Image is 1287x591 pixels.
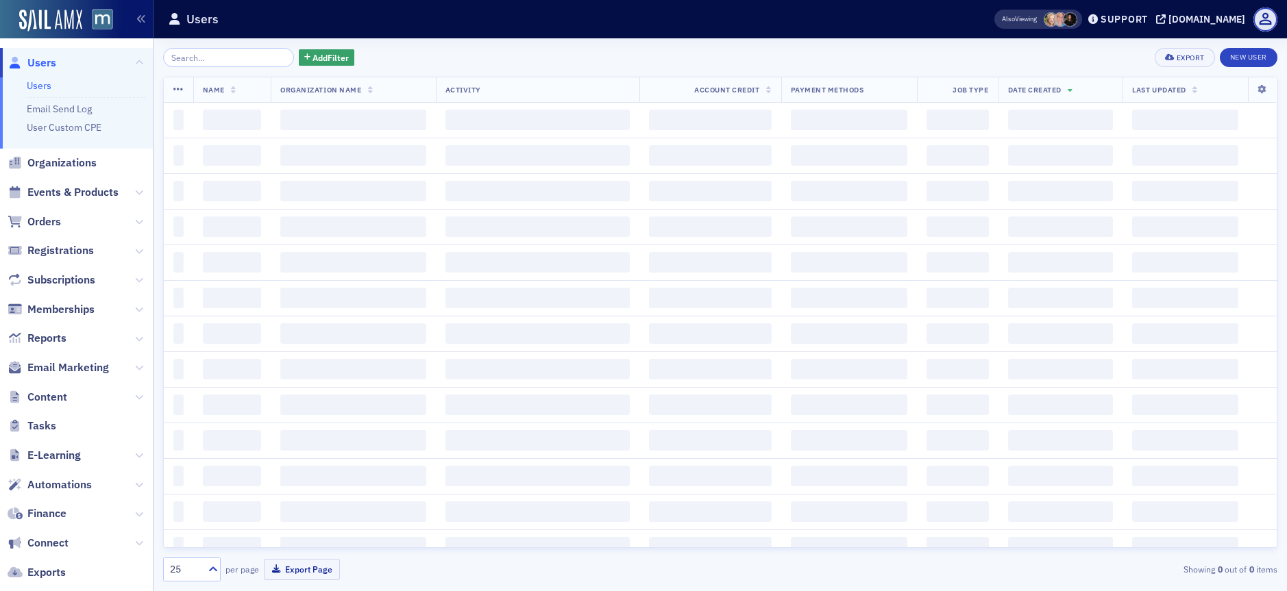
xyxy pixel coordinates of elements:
span: ‌ [649,288,772,308]
div: [DOMAIN_NAME] [1168,13,1245,25]
span: Exports [27,565,66,580]
div: 25 [170,562,200,577]
span: ‌ [173,145,184,166]
span: ‌ [649,145,772,166]
a: Tasks [8,418,56,433]
span: ‌ [1008,430,1114,451]
span: ‌ [280,501,426,522]
a: Finance [8,506,66,521]
strong: 0 [1247,563,1256,575]
span: ‌ [1008,537,1114,557]
span: ‌ [203,216,262,237]
span: ‌ [173,394,184,415]
a: Orders [8,214,61,229]
span: ‌ [927,216,988,237]
a: Events & Products [8,185,119,200]
span: ‌ [203,394,262,415]
span: ‌ [445,145,630,166]
span: ‌ [173,216,184,237]
span: ‌ [173,466,184,486]
span: Organizations [27,155,97,171]
span: Date Created [1008,85,1062,95]
span: ‌ [927,181,988,201]
span: ‌ [1008,466,1114,486]
span: Automations [27,477,92,492]
span: ‌ [280,216,426,237]
label: per page [225,563,259,575]
a: E-Learning [8,448,81,463]
span: Finance [27,506,66,521]
span: Account Credit [694,85,759,95]
span: Activity [445,85,481,95]
div: Showing out of items [916,563,1277,575]
span: ‌ [649,466,772,486]
span: ‌ [1008,252,1114,273]
img: SailAMX [92,9,113,30]
span: ‌ [927,537,988,557]
span: Name [203,85,225,95]
span: ‌ [1008,181,1114,201]
span: ‌ [445,466,630,486]
a: Content [8,390,67,405]
span: ‌ [1008,394,1114,415]
a: Connect [8,536,69,551]
span: ‌ [1008,216,1114,237]
span: Users [27,55,56,71]
span: ‌ [649,537,772,557]
span: ‌ [280,359,426,379]
span: ‌ [1008,359,1114,379]
span: ‌ [445,430,630,451]
button: Export [1155,48,1214,67]
span: Payment Methods [791,85,864,95]
span: ‌ [1132,145,1238,166]
span: ‌ [649,252,772,273]
span: ‌ [927,252,988,273]
span: ‌ [649,110,772,130]
span: Organization Name [280,85,361,95]
button: AddFilter [299,49,355,66]
button: [DOMAIN_NAME] [1156,14,1250,24]
span: ‌ [791,252,908,273]
span: ‌ [927,501,988,522]
span: ‌ [791,216,908,237]
a: Exports [8,565,66,580]
span: ‌ [927,110,988,130]
span: ‌ [280,288,426,308]
span: ‌ [927,430,988,451]
span: ‌ [1132,181,1238,201]
span: ‌ [927,323,988,344]
img: SailAMX [19,10,82,32]
span: ‌ [649,323,772,344]
div: Export [1177,54,1205,62]
span: ‌ [791,181,908,201]
span: ‌ [203,466,262,486]
span: ‌ [445,537,630,557]
div: Also [1002,14,1015,23]
span: ‌ [791,394,908,415]
span: ‌ [927,359,988,379]
span: ‌ [173,537,184,557]
span: ‌ [1008,501,1114,522]
span: Events & Products [27,185,119,200]
h1: Users [186,11,219,27]
span: ‌ [791,145,908,166]
span: ‌ [203,537,262,557]
span: ‌ [280,430,426,451]
span: ‌ [1008,288,1114,308]
a: Email Marketing [8,360,109,375]
button: Export Page [264,559,340,580]
span: Viewing [1002,14,1037,24]
a: Users [8,55,56,71]
span: ‌ [1132,110,1238,130]
span: ‌ [280,537,426,557]
span: ‌ [1132,359,1238,379]
span: ‌ [1008,323,1114,344]
span: ‌ [927,288,988,308]
span: Memberships [27,302,95,317]
span: ‌ [791,430,908,451]
span: ‌ [649,394,772,415]
span: ‌ [203,430,262,451]
a: Organizations [8,155,97,171]
span: ‌ [1132,323,1238,344]
span: ‌ [649,430,772,451]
